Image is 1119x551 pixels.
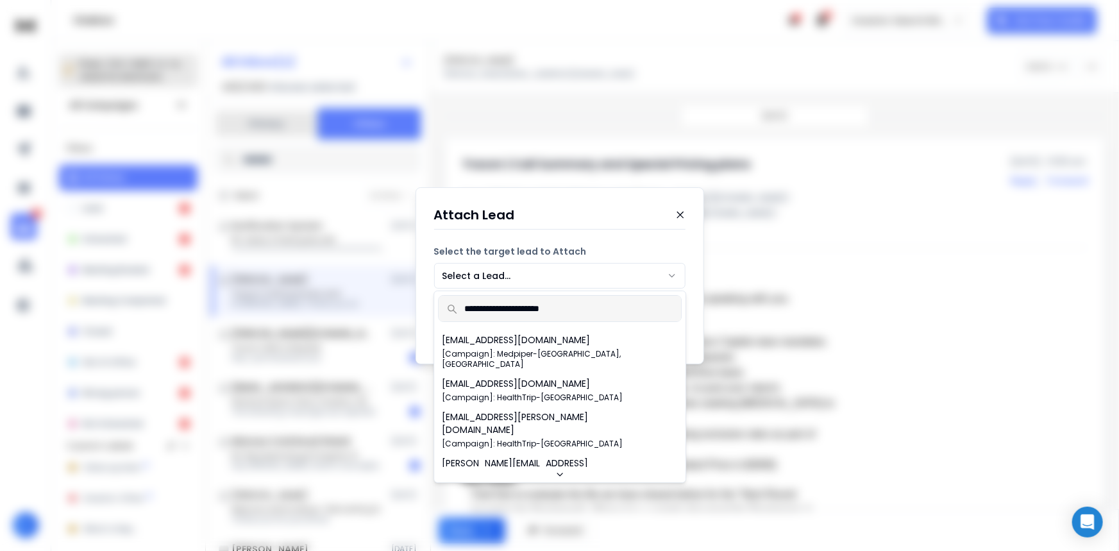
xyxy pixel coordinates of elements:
[442,393,623,403] div: [Campaign]: HealthTrip-[GEOGRAPHIC_DATA]
[442,349,634,369] div: [Campaign]: Medpiper-[GEOGRAPHIC_DATA],[GEOGRAPHIC_DATA]
[434,206,515,224] h1: Attach Lead
[442,457,634,482] div: [PERSON_NAME][EMAIL_ADDRESS][PERSON_NAME][DOMAIN_NAME]
[442,439,634,449] div: [Campaign]: HealthTrip-[GEOGRAPHIC_DATA]
[434,245,686,258] p: Select the target lead to Attach
[434,263,686,289] button: Select a Lead...
[442,377,623,390] div: [EMAIL_ADDRESS][DOMAIN_NAME]
[442,334,634,346] div: [EMAIL_ADDRESS][DOMAIN_NAME]
[1072,507,1103,538] div: Open Intercom Messenger
[442,411,634,436] div: [EMAIL_ADDRESS][PERSON_NAME][DOMAIN_NAME]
